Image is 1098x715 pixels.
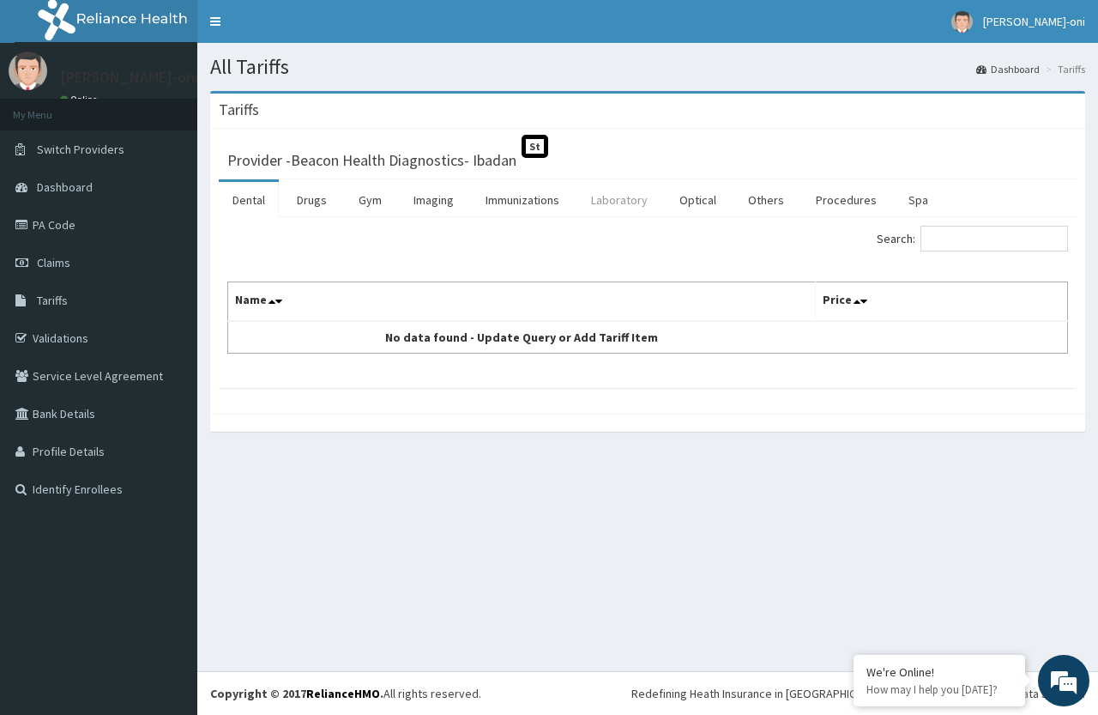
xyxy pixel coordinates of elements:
[816,282,1068,322] th: Price
[976,62,1040,76] a: Dashboard
[866,664,1012,680] div: We're Online!
[400,182,468,218] a: Imaging
[37,293,68,308] span: Tariffs
[60,70,198,85] p: [PERSON_NAME]-oni
[877,226,1068,251] label: Search:
[734,182,798,218] a: Others
[345,182,395,218] a: Gym
[1041,62,1085,76] li: Tariffs
[631,685,1085,702] div: Redefining Heath Insurance in [GEOGRAPHIC_DATA] using Telemedicine and Data Science!
[60,94,101,106] a: Online
[802,182,890,218] a: Procedures
[522,135,548,158] span: St
[219,102,259,118] h3: Tariffs
[210,56,1085,78] h1: All Tariffs
[472,182,573,218] a: Immunizations
[577,182,661,218] a: Laboratory
[983,14,1085,29] span: [PERSON_NAME]-oni
[228,321,816,354] td: No data found - Update Query or Add Tariff Item
[227,153,516,168] h3: Provider - Beacon Health Diagnostics- Ibadan
[866,682,1012,697] p: How may I help you today?
[37,255,70,270] span: Claims
[951,11,973,33] img: User Image
[37,179,93,195] span: Dashboard
[920,226,1068,251] input: Search:
[283,182,341,218] a: Drugs
[197,671,1098,715] footer: All rights reserved.
[228,282,816,322] th: Name
[666,182,730,218] a: Optical
[9,52,47,90] img: User Image
[895,182,942,218] a: Spa
[306,686,380,701] a: RelianceHMO
[210,686,383,701] strong: Copyright © 2017 .
[219,182,279,218] a: Dental
[37,142,124,157] span: Switch Providers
